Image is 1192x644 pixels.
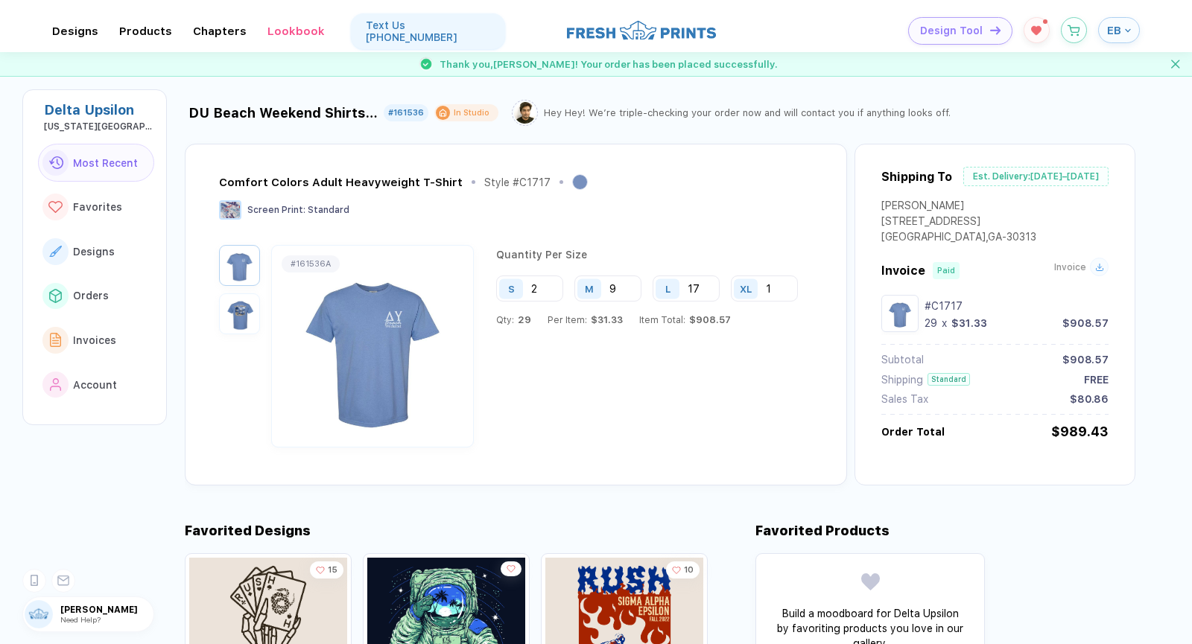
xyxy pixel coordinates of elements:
div: Georgia Institute of Technology [44,121,154,132]
span: Standard [308,205,349,215]
span: Thank you, [PERSON_NAME] ! Your order has been placed successfully. [440,59,778,70]
img: logo [567,19,716,42]
div: M [585,283,594,294]
div: DU Beach Weekend Shirts 2025 [188,105,378,121]
div: In Studio [454,107,489,118]
img: link to icon [48,156,63,169]
div: Est. Delivery: [DATE]–[DATE] [963,167,1109,186]
div: Hey Hey! We’re triple-checking your order now and will contact you if anything looks off. [544,107,951,118]
span: Designs [73,246,115,258]
span: [PERSON_NAME] [60,605,153,615]
div: S [508,283,515,294]
div: Delta Upsilon [44,102,154,118]
img: 1759788898077ximrf_nt_front.png [223,249,256,282]
div: $908.57 [1062,354,1109,366]
img: link to icon [50,333,62,347]
div: L [665,283,670,294]
div: ChaptersToggle dropdown menu chapters [193,25,247,38]
div: [GEOGRAPHIC_DATA] , GA - 30313 [881,231,1036,246]
span: Invoices [73,334,116,346]
button: link to iconMost Recent [38,144,154,182]
a: Text Us [PHONE_NUMBER] [351,13,505,49]
div: Item Total: [639,314,731,325]
div: LookbookToggle dropdown menu chapters [267,25,325,38]
div: DesignsToggle dropdown menu [52,25,98,38]
span: 10 [684,565,694,575]
img: user profile [25,600,53,628]
span: 29 [514,314,531,325]
div: Standard [928,373,970,386]
div: [PERSON_NAME] [881,200,1036,215]
img: 1759788898077ximrf_nt_front.png [276,259,469,433]
span: Design Tool [920,25,983,37]
div: Favorited Designs [185,523,311,538]
button: link to iconOrders [38,277,154,316]
span: Invoice [1054,262,1086,272]
div: # 161536A [291,259,331,269]
span: Favorites [73,201,122,213]
span: Orders [73,290,109,302]
div: #161536 [388,108,424,118]
img: link to icon [48,201,63,214]
div: Favorited Products [755,523,890,538]
div: Comfort Colors Adult Heavyweight T-Shirt [219,176,463,189]
span: $31.33 [587,314,623,325]
div: Qty: [496,314,531,325]
img: Screen Print [219,200,241,220]
div: Quantity Per Size [496,249,809,275]
div: ProductsToggle dropdown menu [119,25,172,38]
button: link to iconFavorites [38,188,154,226]
div: $80.86 [1070,393,1109,405]
img: link to icon [50,378,62,392]
div: Shipping To [881,170,952,184]
span: Need Help? [60,615,101,624]
div: FREE [1084,374,1109,386]
div: Lookbook [267,25,325,38]
button: link to iconDesigns [38,232,154,271]
span: EB [1107,24,1121,37]
span: 15 [328,565,337,575]
div: x [940,317,948,329]
img: icon [990,26,1001,34]
div: 15 [310,561,343,578]
img: 1759788898077qsytd_nt_back.png [223,297,256,331]
img: 1759788898077ximrf_nt_front.png [885,299,915,328]
div: Style # C1717 [484,176,551,188]
span: Most Recent [73,157,138,169]
img: link to icon [49,289,62,302]
button: EB [1098,17,1140,43]
div: #C1717 [925,300,1109,312]
img: success gif [414,52,438,76]
img: Tariq.png [514,102,536,124]
div: $908.57 [1062,317,1109,329]
button: Design Toolicon [908,17,1012,45]
button: link to iconInvoices [38,321,154,360]
div: 29 [925,317,937,329]
div: Text Us [PHONE_NUMBER] [366,19,490,43]
div: $989.43 [1051,424,1109,439]
div: Subtotal [881,354,924,366]
span: Account [73,379,117,391]
span: $908.57 [685,314,731,325]
div: Per Item: [548,314,623,325]
div: Order Total [881,426,945,438]
span: Screen Print : [247,205,305,215]
div: Shipping [881,374,923,386]
img: link to icon [49,246,62,257]
sup: 1 [1043,19,1047,24]
div: Paid [937,266,955,275]
button: link to iconAccount [38,366,154,404]
div: [STREET_ADDRESS] [881,215,1036,231]
div: $31.33 [951,317,987,329]
div: Sales Tax [881,393,928,405]
span: Invoice [881,264,925,278]
div: 10 [666,561,700,578]
div: XL [740,283,752,294]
